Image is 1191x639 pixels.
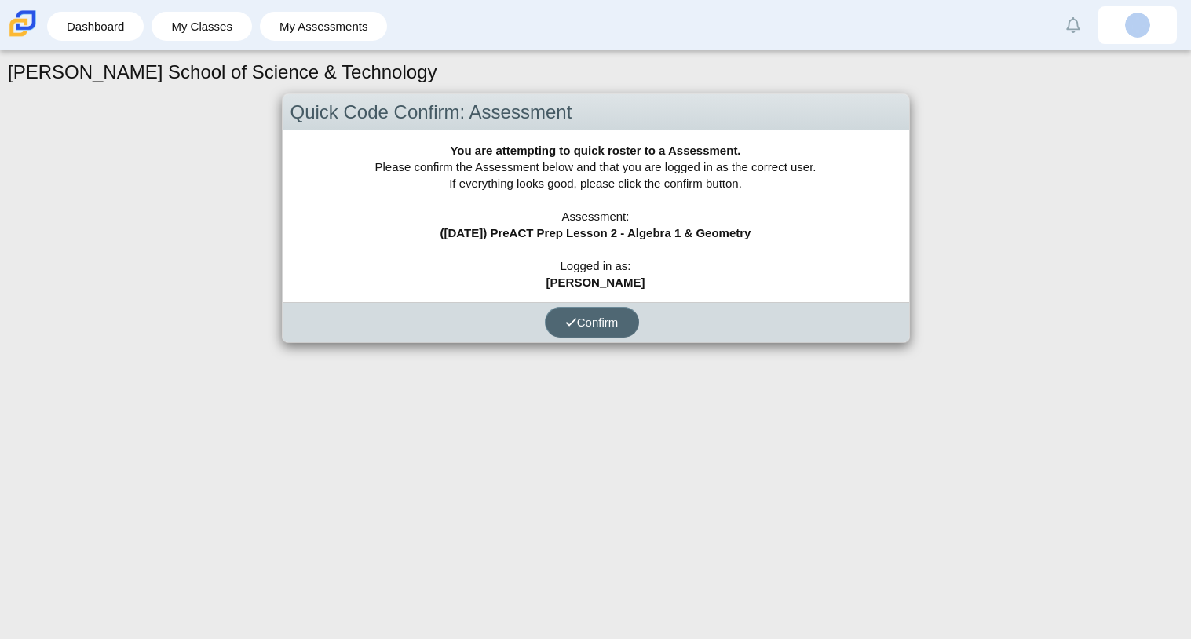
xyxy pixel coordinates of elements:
[8,59,437,86] h1: [PERSON_NAME] School of Science & Technology
[283,94,909,131] div: Quick Code Confirm: Assessment
[1056,8,1091,42] a: Alerts
[565,316,619,329] span: Confirm
[546,276,645,289] b: [PERSON_NAME]
[1125,13,1150,38] img: ashley.gonzalezdor.n4RDrN
[450,144,740,157] b: You are attempting to quick roster to a Assessment.
[6,29,39,42] a: Carmen School of Science & Technology
[283,130,909,302] div: Please confirm the Assessment below and that you are logged in as the correct user. If everything...
[159,12,244,41] a: My Classes
[55,12,136,41] a: Dashboard
[268,12,380,41] a: My Assessments
[545,307,639,338] button: Confirm
[440,226,751,239] b: ([DATE]) PreACT Prep Lesson 2 - Algebra 1 & Geometry
[6,7,39,40] img: Carmen School of Science & Technology
[1098,6,1177,44] a: ashley.gonzalezdor.n4RDrN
